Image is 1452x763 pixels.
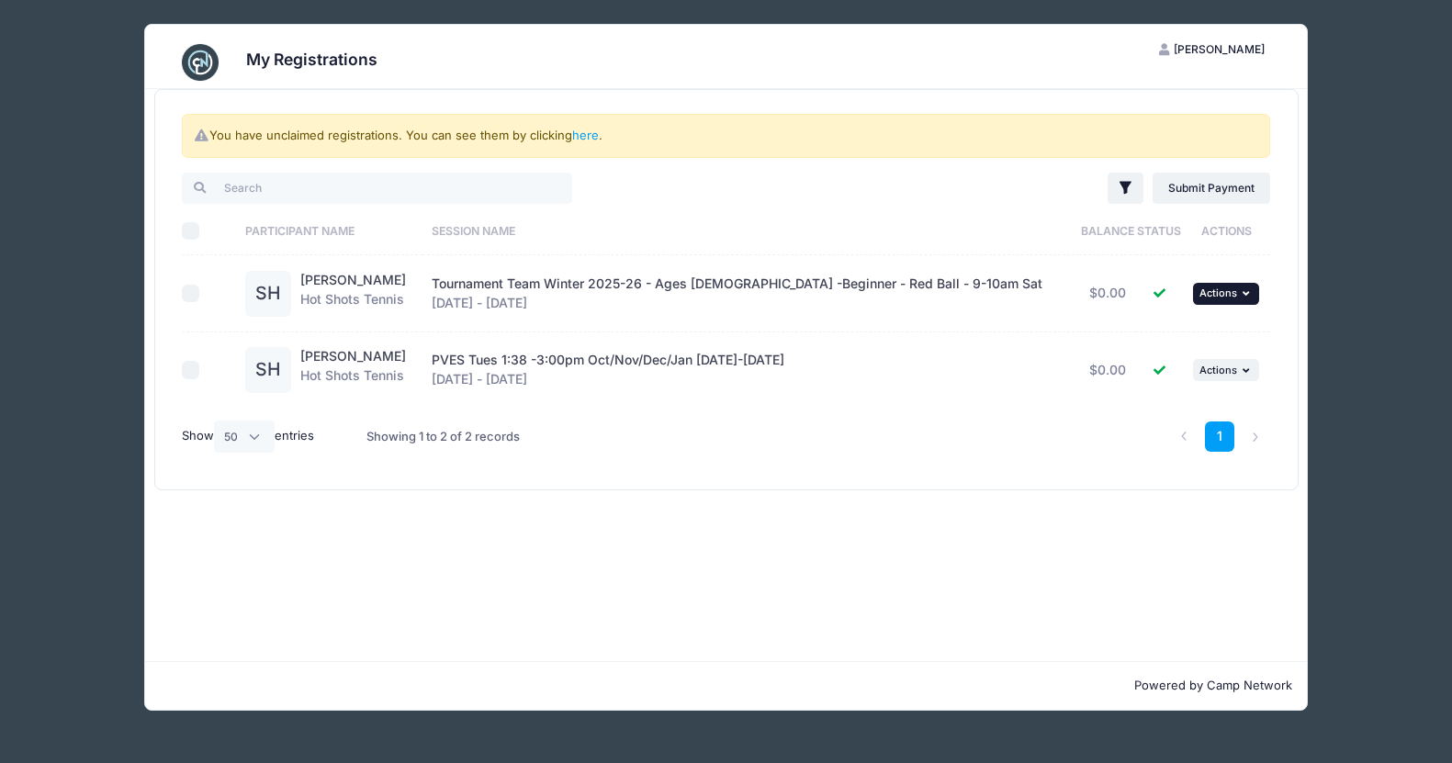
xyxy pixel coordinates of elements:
[432,275,1042,291] span: Tournament Team Winter 2025-26 - Ages [DEMOGRAPHIC_DATA] -Beginner - Red Ball - 9-10am Sat
[214,421,275,452] select: Showentries
[1174,42,1265,56] span: [PERSON_NAME]
[1079,207,1136,255] th: Balance: activate to sort column ascending
[1193,359,1259,381] button: Actions
[300,348,406,364] a: [PERSON_NAME]
[300,271,406,317] div: Hot Shots Tennis
[1136,207,1182,255] th: Status: activate to sort column ascending
[432,275,1071,313] div: [DATE] - [DATE]
[1153,173,1271,204] a: Submit Payment
[246,50,377,69] h3: My Registrations
[432,352,784,367] span: PVES Tues 1:38 -3:00pm Oct/Nov/Dec/Jan [DATE]-[DATE]
[1199,364,1237,376] span: Actions
[245,363,291,378] a: SH
[432,351,1071,389] div: [DATE] - [DATE]
[572,128,599,142] a: here
[182,44,219,81] img: CampNetwork
[182,114,1271,158] div: You have unclaimed registrations. You can see them by clicking .
[300,272,406,287] a: [PERSON_NAME]
[1199,286,1237,299] span: Actions
[245,347,291,393] div: SH
[1183,207,1271,255] th: Actions: activate to sort column ascending
[245,286,291,302] a: SH
[300,347,406,393] div: Hot Shots Tennis
[182,421,314,452] label: Show entries
[236,207,422,255] th: Participant Name: activate to sort column ascending
[1142,34,1280,65] button: [PERSON_NAME]
[182,173,572,204] input: Search
[1193,283,1259,305] button: Actions
[160,677,1292,695] p: Powered by Camp Network
[182,207,236,255] th: Select All
[1079,255,1136,332] td: $0.00
[245,271,291,317] div: SH
[422,207,1079,255] th: Session Name: activate to sort column ascending
[1205,421,1235,452] a: 1
[366,416,520,458] div: Showing 1 to 2 of 2 records
[1079,332,1136,409] td: $0.00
